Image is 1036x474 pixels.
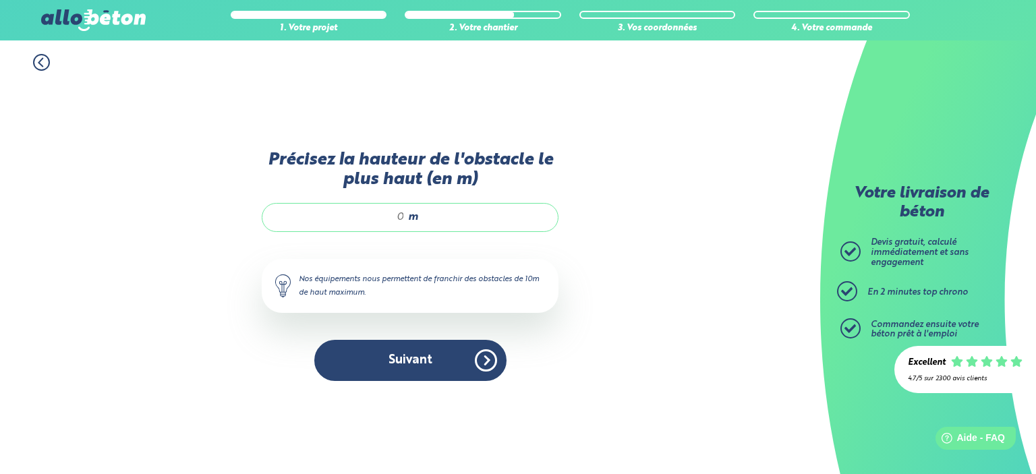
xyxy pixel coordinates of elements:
span: En 2 minutes top chrono [867,288,968,297]
div: 3. Vos coordonnées [579,24,736,34]
div: Excellent [908,358,946,368]
p: Votre livraison de béton [844,185,999,222]
iframe: Help widget launcher [916,421,1021,459]
label: Précisez la hauteur de l'obstacle le plus haut (en m) [262,150,558,190]
div: 2. Votre chantier [405,24,561,34]
span: m [408,211,418,223]
div: 1. Votre projet [231,24,387,34]
div: 4.7/5 sur 2300 avis clients [908,375,1023,382]
span: Commandez ensuite votre béton prêt à l'emploi [871,320,979,339]
img: allobéton [41,9,145,31]
div: Nos équipements nous permettent de franchir des obstacles de 10m de haut maximum. [262,259,558,313]
div: 4. Votre commande [753,24,910,34]
button: Suivant [314,340,507,381]
input: 0 [276,210,405,224]
span: Devis gratuit, calculé immédiatement et sans engagement [871,238,969,266]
